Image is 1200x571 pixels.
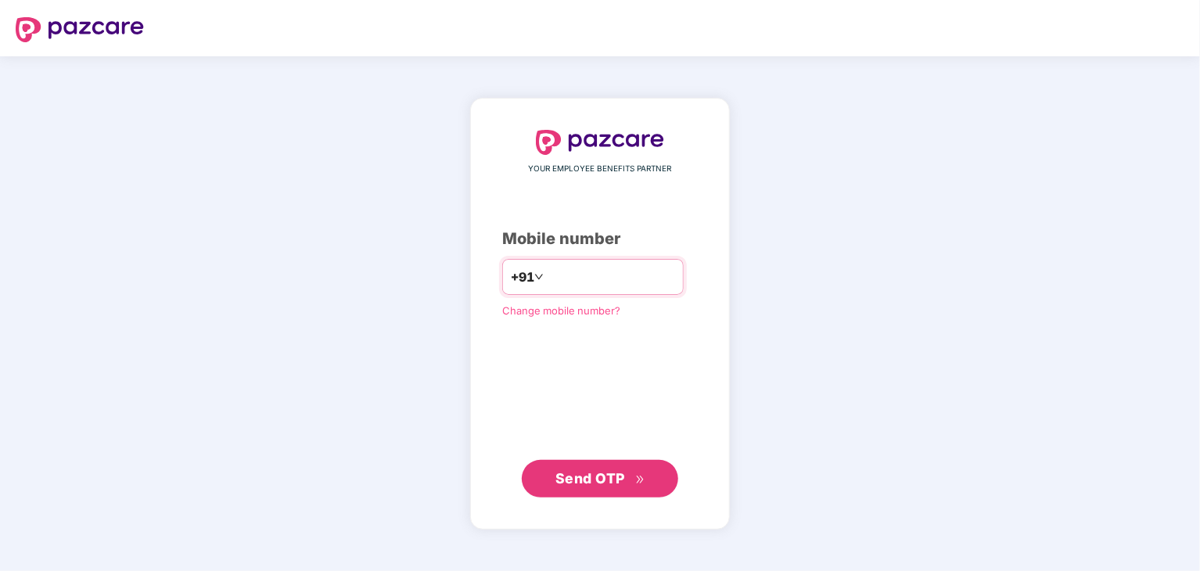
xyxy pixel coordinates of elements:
[635,475,645,485] span: double-right
[555,470,625,487] span: Send OTP
[536,130,664,155] img: logo
[511,268,534,287] span: +91
[16,17,144,42] img: logo
[502,304,620,317] a: Change mobile number?
[502,227,698,251] div: Mobile number
[534,272,544,282] span: down
[529,163,672,175] span: YOUR EMPLOYEE BENEFITS PARTNER
[522,460,678,497] button: Send OTPdouble-right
